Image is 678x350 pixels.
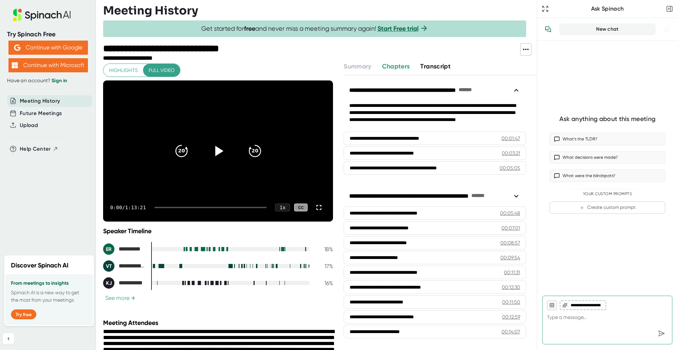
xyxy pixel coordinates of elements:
img: Aehbyd4JwY73AAAAAElFTkSuQmCC [14,44,20,51]
div: VT [103,260,114,272]
button: Create custom prompt [549,201,665,214]
div: Kyle Jaracz [103,277,145,289]
div: Venus N Thompson [103,260,145,272]
button: Chapters [382,62,410,71]
button: Expand to Ask Spinach page [540,4,550,14]
button: What’s the TLDR? [549,133,665,145]
div: Meeting Attendees [103,319,335,327]
div: Send message [655,327,668,340]
div: Emily Rice [103,243,145,255]
a: Start Free trial [377,25,418,32]
div: 00:12:59 [502,313,520,320]
div: 00:12:30 [502,284,520,291]
div: 00:11:31 [504,269,520,276]
div: Speaker Timeline [103,227,333,235]
h2: Discover Spinach AI [11,261,69,270]
div: CC [294,204,308,212]
div: Ask Spinach [550,5,665,12]
span: Summary [344,62,371,70]
div: 00:07:01 [501,224,520,231]
button: Upload [20,121,38,129]
button: What decisions were made? [549,151,665,164]
button: Highlights [103,64,143,77]
div: 00:01:47 [501,135,520,142]
button: Summary [344,62,371,71]
div: Have an account? [7,78,89,84]
a: Sign in [52,78,67,84]
button: Close conversation sidebar [665,4,674,14]
button: Help Center [20,145,58,153]
span: Transcript [420,62,451,70]
button: Continue with Microsoft [8,58,88,72]
span: Help Center [20,145,51,153]
button: Future Meetings [20,109,62,117]
button: Transcript [420,62,451,71]
div: 1 x [275,204,290,211]
div: 0:00 / 1:13:21 [110,205,146,210]
div: 00:09:54 [500,254,520,261]
div: Ask anything about this meeting [559,115,655,123]
p: Spinach AI is a new way to get the most from your meetings [11,289,87,304]
b: free [244,25,255,32]
div: New chat [564,26,651,32]
button: Continue with Google [8,41,88,55]
div: 00:11:50 [502,298,520,306]
button: Try free [11,309,36,319]
span: Get started for and never miss a meeting summary again! [201,25,428,33]
div: Try Spinach Free [7,30,89,38]
span: Chapters [382,62,410,70]
div: 00:05:05 [500,164,520,171]
div: 18 % [315,246,333,253]
div: 00:05:48 [500,210,520,217]
div: 00:08:57 [500,239,520,246]
div: ER [103,243,114,255]
button: See more+ [103,294,138,302]
button: View conversation history [541,22,555,36]
div: 00:03:21 [502,150,520,157]
div: 17 % [315,263,333,270]
h3: From meetings to insights [11,280,87,286]
button: Full video [143,64,180,77]
h3: Meeting History [103,4,198,17]
span: + [131,295,136,301]
button: What were the blindspots? [549,169,665,182]
button: Meeting History [20,97,60,105]
span: Highlights [109,66,138,75]
div: Your Custom Prompts [549,192,665,197]
div: KJ [103,277,114,289]
button: Collapse sidebar [3,333,14,344]
span: Full video [149,66,174,75]
div: 00:14:07 [501,328,520,335]
div: 16 % [315,280,333,286]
